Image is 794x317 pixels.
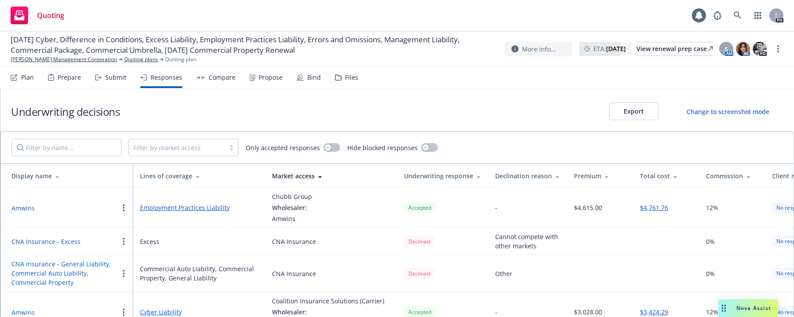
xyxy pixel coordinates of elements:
[259,74,283,81] div: Propose
[347,143,418,152] span: Hide blocked responses
[165,55,196,63] span: Quoting plan
[272,296,384,306] div: Coalition Insurance Solutions (Carrier)
[272,203,312,212] div: Wholesaler:
[495,269,512,278] div: Other
[404,236,434,247] div: Declined
[706,171,758,181] div: Commission
[272,171,390,181] div: Market access
[706,269,715,278] span: 0%
[345,74,358,81] div: Files
[404,171,481,181] div: Underwriting response
[495,232,560,251] div: Cannot compete with other markets
[140,237,159,246] div: Excess
[105,74,126,81] div: Submit
[11,308,35,317] button: Amwins
[58,74,81,81] div: Prepare
[11,34,497,55] span: [DATE] Cyber, Difference in Conditions, Excess Liability, Employment Practices Liability, Errors ...
[593,44,626,53] span: ETA :
[11,139,121,156] input: Filter by name...
[606,44,626,53] strong: [DATE]
[11,171,126,181] div: Display name
[11,237,81,246] button: CNA Insurance - Excess
[272,269,316,278] div: CNA Insurance
[272,192,312,201] div: Chubb Group
[504,42,572,56] button: More info...
[11,104,120,119] h1: Underwriting decisions
[724,44,728,54] span: S
[11,259,118,287] button: CNA Insurance - General Liability, Commercial Auto Liability, Commercial Property
[706,203,718,212] span: 12%
[140,264,258,283] div: Commercial Auto Liability, Commercial Property, General Liability
[495,171,560,181] div: Declination reason
[11,55,117,63] a: [PERSON_NAME] Management Corporation
[124,55,158,63] a: Quoting plans
[151,74,182,81] div: Responses
[640,171,692,181] div: Total cost
[729,7,746,24] a: Search
[37,12,64,19] span: Quoting
[609,103,658,120] button: Export
[773,44,783,54] a: more
[11,203,35,213] button: Amwins
[640,307,668,317] button: $3,424.29
[718,299,778,317] button: Nova Assist
[736,42,750,56] img: photo
[209,74,235,81] div: Compare
[21,74,34,81] div: Plan
[687,107,769,116] div: Change to screenshot mode
[574,203,602,212] div: $4,615.00
[736,304,771,312] span: Nova Assist
[709,7,726,24] a: Report a Bug
[404,202,436,213] div: Accepted
[706,307,718,317] span: 12%
[522,44,556,54] span: More info...
[307,74,321,81] div: Bind
[574,171,626,181] div: Premium
[272,237,316,246] div: CNA Insurance
[272,307,384,317] div: Wholesaler:
[140,171,258,181] div: Lines of coverage
[140,203,258,212] a: Employment Practices Liability
[640,203,668,212] button: $4,761.76
[272,214,312,223] div: Amwins
[753,42,767,56] img: photo
[404,268,434,279] div: Declined
[495,307,497,317] div: -
[718,299,729,317] div: Drag to move
[495,203,497,212] div: -
[140,307,258,317] a: Cyber Liability
[749,7,767,24] a: Switch app
[706,237,715,246] span: 0%
[574,307,602,317] div: $3,028.00
[7,3,68,28] a: Quoting
[636,42,713,56] a: View renewal prep case
[673,103,783,120] button: Change to screenshot mode
[636,42,713,55] div: View renewal prep case
[246,143,320,152] span: Only accepted responses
